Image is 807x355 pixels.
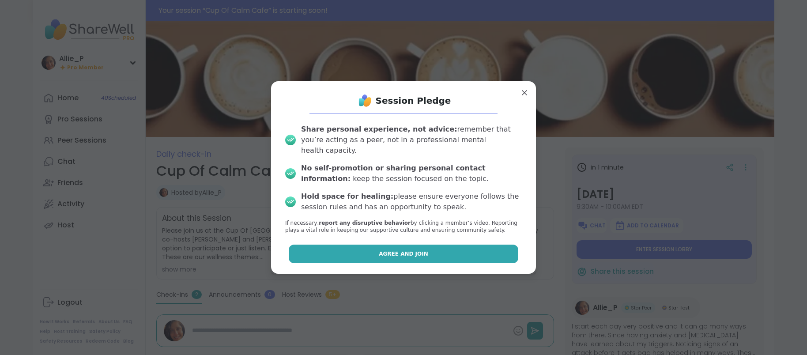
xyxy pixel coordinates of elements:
b: report any disruptive behavior [319,220,411,226]
span: Agree and Join [379,250,428,258]
div: remember that you’re acting as a peer, not in a professional mental health capacity. [301,124,522,156]
b: No self-promotion or sharing personal contact information: [301,164,486,183]
img: ShareWell Logo [356,92,374,110]
h1: Session Pledge [376,94,451,107]
div: keep the session focused on the topic. [301,163,522,184]
b: Share personal experience, not advice: [301,125,457,133]
div: please ensure everyone follows the session rules and has an opportunity to speak. [301,191,522,212]
b: Hold space for healing: [301,192,393,200]
p: If necessary, by clicking a member‘s video. Reporting plays a vital role in keeping our supportiv... [285,219,522,234]
button: Agree and Join [289,245,519,263]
